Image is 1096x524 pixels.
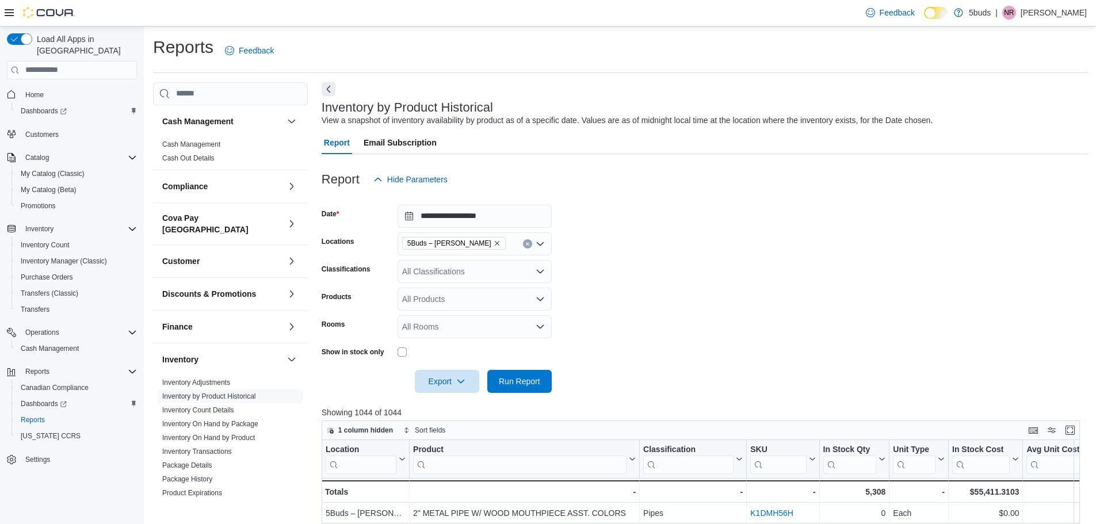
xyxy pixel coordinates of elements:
[25,224,54,234] span: Inventory
[823,444,876,473] div: In Stock Qty
[21,151,137,165] span: Catalog
[16,286,137,300] span: Transfers (Classic)
[1045,423,1059,437] button: Display options
[285,114,299,128] button: Cash Management
[16,167,137,181] span: My Catalog (Classic)
[413,485,636,499] div: -
[21,127,137,141] span: Customers
[285,320,299,334] button: Finance
[413,444,627,473] div: Product
[21,106,67,116] span: Dashboards
[2,150,142,166] button: Catalog
[162,378,230,387] span: Inventory Adjustments
[16,429,137,443] span: Washington CCRS
[16,270,78,284] a: Purchase Orders
[220,39,278,62] a: Feedback
[162,354,282,365] button: Inventory
[21,415,45,424] span: Reports
[1021,6,1087,20] p: [PERSON_NAME]
[16,183,81,197] a: My Catalog (Beta)
[16,183,137,197] span: My Catalog (Beta)
[25,367,49,376] span: Reports
[326,444,396,473] div: Location
[12,380,142,396] button: Canadian Compliance
[322,407,1088,418] p: Showing 1044 of 1044
[364,131,437,154] span: Email Subscription
[162,116,234,127] h3: Cash Management
[162,488,222,498] span: Product Expirations
[322,423,398,437] button: 1 column hidden
[162,212,282,235] button: Cova Pay [GEOGRAPHIC_DATA]
[162,255,282,267] button: Customer
[21,326,64,339] button: Operations
[21,88,48,102] a: Home
[12,285,142,301] button: Transfers (Classic)
[162,255,200,267] h3: Customer
[285,287,299,301] button: Discounts & Promotions
[23,7,75,18] img: Cova
[162,288,256,300] h3: Discounts & Promotions
[285,217,299,231] button: Cova Pay [GEOGRAPHIC_DATA]
[32,33,137,56] span: Load All Apps in [GEOGRAPHIC_DATA]
[413,444,636,473] button: Product
[322,347,384,357] label: Show in stock only
[338,426,393,435] span: 1 column hidden
[162,140,220,148] a: Cash Management
[407,238,491,249] span: 5Buds – [PERSON_NAME]
[21,240,70,250] span: Inventory Count
[2,451,142,468] button: Settings
[162,475,212,484] span: Package History
[402,237,506,250] span: 5Buds – Warman
[25,153,49,162] span: Catalog
[952,444,1010,455] div: In Stock Cost
[643,444,734,473] div: Classification
[21,185,77,194] span: My Catalog (Beta)
[536,267,545,276] button: Open list of options
[7,82,137,498] nav: Complex example
[12,198,142,214] button: Promotions
[162,475,212,483] a: Package History
[162,447,232,456] span: Inventory Transactions
[21,305,49,314] span: Transfers
[162,419,258,429] span: Inventory On Hand by Package
[16,167,89,181] a: My Catalog (Classic)
[162,420,258,428] a: Inventory On Hand by Package
[952,444,1019,473] button: In Stock Cost
[995,6,998,20] p: |
[322,292,352,301] label: Products
[1004,6,1014,20] span: NR
[924,7,948,19] input: Dark Mode
[16,238,74,252] a: Inventory Count
[16,381,137,395] span: Canadian Compliance
[16,199,137,213] span: Promotions
[16,397,71,411] a: Dashboards
[285,179,299,193] button: Compliance
[1063,423,1077,437] button: Enter fullscreen
[969,6,991,20] p: 5buds
[16,104,137,118] span: Dashboards
[12,166,142,182] button: My Catalog (Classic)
[387,174,448,185] span: Hide Parameters
[162,154,215,163] span: Cash Out Details
[285,254,299,268] button: Customer
[1002,6,1016,20] div: Nicole Ryland
[536,294,545,304] button: Open list of options
[16,254,112,268] a: Inventory Manager (Classic)
[21,151,54,165] button: Catalog
[16,429,85,443] a: [US_STATE] CCRS
[21,128,63,141] a: Customers
[162,461,212,469] a: Package Details
[21,222,58,236] button: Inventory
[16,397,137,411] span: Dashboards
[153,137,308,170] div: Cash Management
[21,201,56,211] span: Promotions
[16,342,137,355] span: Cash Management
[750,444,815,473] button: SKU
[21,452,137,466] span: Settings
[25,90,44,100] span: Home
[12,301,142,318] button: Transfers
[162,392,256,400] a: Inventory by Product Historical
[823,485,885,499] div: 5,308
[413,506,636,520] div: 2" METAL PIPE W/ WOOD MOUTHPIECE ASST. COLORS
